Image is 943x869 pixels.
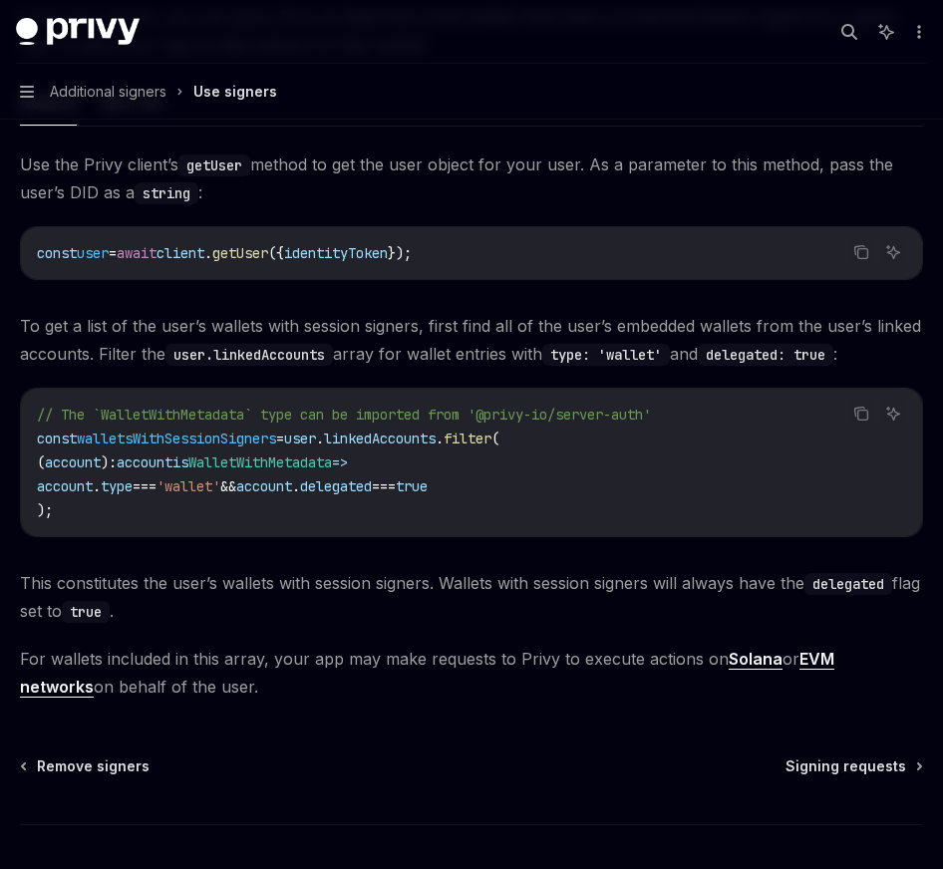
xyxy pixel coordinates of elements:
[37,430,77,447] span: const
[37,244,77,262] span: const
[804,573,892,595] code: delegated
[907,18,927,46] button: More actions
[284,244,388,262] span: identityToken
[157,477,220,495] span: 'wallet'
[436,430,444,447] span: .
[284,430,316,447] span: user
[324,430,436,447] span: linkedAccounts
[188,453,332,471] span: WalletWithMetadata
[37,453,45,471] span: (
[45,453,101,471] span: account
[396,477,428,495] span: true
[729,649,783,670] a: Solana
[372,477,396,495] span: ===
[37,406,651,424] span: // The `WalletWithMetadata` type can be imported from '@privy-io/server-auth'
[236,477,292,495] span: account
[300,477,372,495] span: delegated
[20,569,923,625] span: This constitutes the user’s wallets with session signers. Wallets with session signers will alway...
[109,244,117,262] span: =
[880,401,906,427] button: Ask AI
[698,344,833,366] code: delegated: true
[220,477,236,495] span: &&
[20,312,923,368] span: To get a list of the user’s wallets with session signers, first find all of the user’s embedded w...
[135,182,198,204] code: string
[178,154,250,176] code: getUser
[276,430,284,447] span: =
[20,645,923,701] span: For wallets included in this array, your app may make requests to Privy to execute actions on or ...
[212,244,268,262] span: getUser
[848,239,874,265] button: Copy the contents from the code block
[16,18,140,46] img: dark logo
[172,453,188,471] span: is
[193,80,277,104] div: Use signers
[109,453,117,471] span: :
[50,80,166,104] span: Additional signers
[204,244,212,262] span: .
[77,244,109,262] span: user
[332,453,348,471] span: =>
[117,453,172,471] span: account
[880,239,906,265] button: Ask AI
[316,430,324,447] span: .
[22,756,150,776] a: Remove signers
[101,453,109,471] span: )
[101,477,133,495] span: type
[786,756,906,776] span: Signing requests
[786,756,921,776] a: Signing requests
[542,344,670,366] code: type: 'wallet'
[157,244,204,262] span: client
[848,401,874,427] button: Copy the contents from the code block
[62,601,110,623] code: true
[37,477,93,495] span: account
[491,430,499,447] span: (
[117,244,157,262] span: await
[268,244,284,262] span: ({
[37,501,53,519] span: );
[20,150,923,206] span: Use the Privy client’s method to get the user object for your user. As a parameter to this method...
[165,344,333,366] code: user.linkedAccounts
[388,244,412,262] span: });
[444,430,491,447] span: filter
[133,477,157,495] span: ===
[37,756,150,776] span: Remove signers
[292,477,300,495] span: .
[93,477,101,495] span: .
[77,430,276,447] span: walletsWithSessionSigners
